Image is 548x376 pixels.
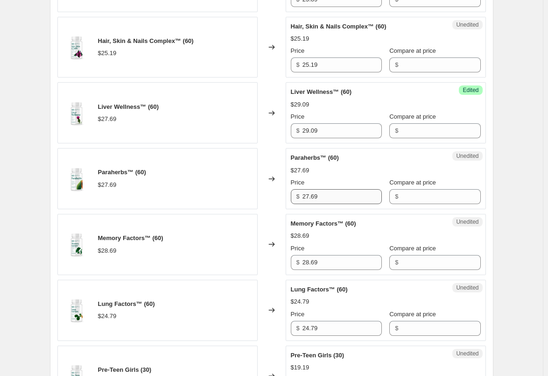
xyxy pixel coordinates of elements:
span: Liver Wellness™ (60) [98,103,159,110]
img: Lung_af9b0b1f-7c64-48de-989a-bc692555cb88_80x.png [63,296,91,324]
span: Unedited [456,21,478,28]
span: Price [291,113,305,120]
span: Compare at price [389,113,436,120]
span: Unedited [456,218,478,226]
span: Compare at price [389,47,436,54]
span: Hair, Skin & Nails Complex™ (60) [291,23,386,30]
span: Liver Wellness™ (60) [291,88,352,95]
span: Pre-Teen Girls (30) [98,366,152,373]
div: $19.19 [291,363,309,372]
span: Paraherbs™ (60) [98,169,146,176]
span: $ [395,127,398,134]
div: $27.69 [98,114,117,124]
span: Price [291,311,305,318]
img: Paraherbs_80x.png [63,165,91,193]
span: Compare at price [389,245,436,252]
div: $27.69 [98,180,117,190]
span: Price [291,47,305,54]
div: $28.69 [98,246,117,255]
span: Memory Factors™ (60) [98,234,163,241]
span: Price [291,179,305,186]
span: $ [296,127,300,134]
img: MichaelsHealthHairSkinandNails_80x.png [63,33,91,61]
img: LiverWellness_80x.png [63,99,91,127]
span: Paraherbs™ (60) [291,154,339,161]
span: $ [296,61,300,68]
div: $25.19 [291,34,309,43]
span: Unedited [456,152,478,160]
span: Lung Factors™ (60) [291,286,348,293]
span: Edited [463,86,478,94]
span: Price [291,245,305,252]
span: Hair, Skin & Nails Complex™ (60) [98,37,194,44]
div: $25.19 [98,49,117,58]
span: $ [296,325,300,332]
span: $ [395,325,398,332]
span: $ [395,193,398,200]
div: $24.79 [98,312,117,321]
img: MemoryFactors_80x.png [63,230,91,258]
span: $ [296,193,300,200]
div: $28.69 [291,231,309,241]
span: Compare at price [389,179,436,186]
span: $ [395,61,398,68]
div: $29.09 [291,100,309,109]
span: Unedited [456,284,478,291]
span: $ [296,259,300,266]
span: Compare at price [389,311,436,318]
span: Pre-Teen Girls (30) [291,352,344,359]
span: $ [395,259,398,266]
span: Unedited [456,350,478,357]
span: Memory Factors™ (60) [291,220,356,227]
div: $24.79 [291,297,309,306]
div: $27.69 [291,166,309,175]
span: Lung Factors™ (60) [98,300,155,307]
